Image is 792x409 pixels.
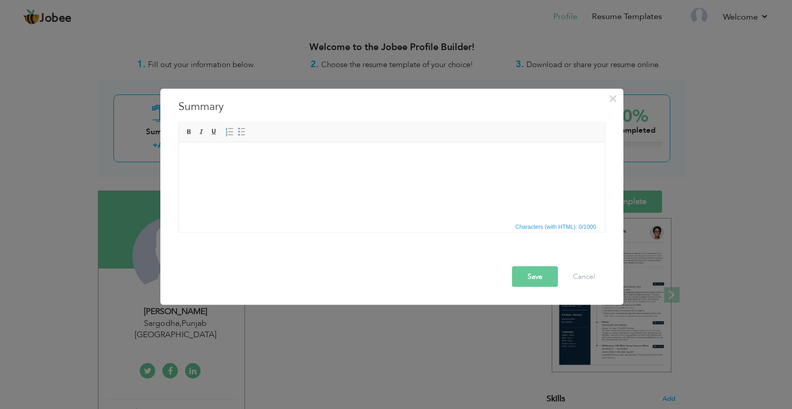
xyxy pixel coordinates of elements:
[184,127,195,138] a: Bold
[514,222,599,231] span: Characters (with HTML): 0/1000
[512,266,558,287] button: Save
[608,89,617,108] span: ×
[179,143,605,220] iframe: Rich Text Editor, summaryEditor
[196,127,207,138] a: Italic
[224,127,235,138] a: Insert/Remove Numbered List
[236,127,247,138] a: Insert/Remove Bulleted List
[208,127,220,138] a: Underline
[604,90,621,107] button: Close
[514,222,600,231] div: Statistics
[178,99,605,115] h3: Summary
[563,266,605,287] button: Cancel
